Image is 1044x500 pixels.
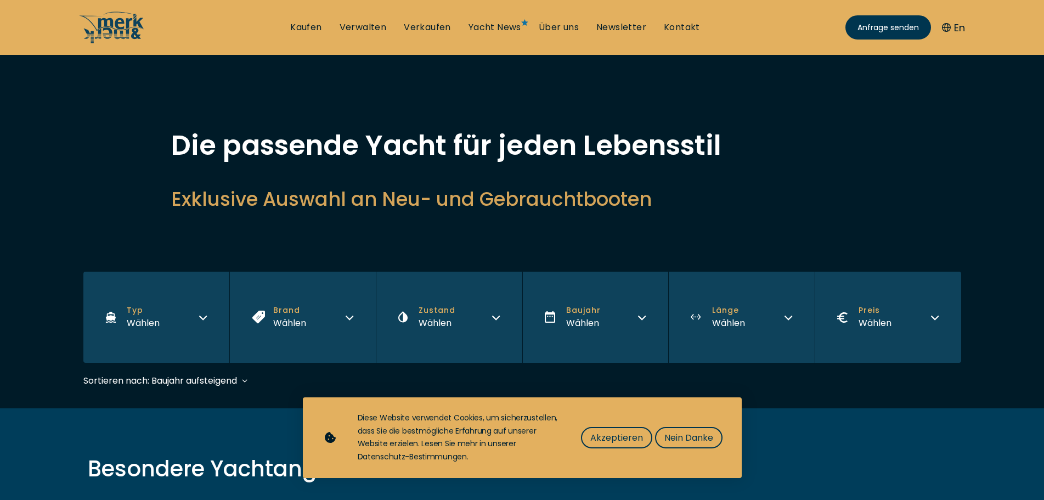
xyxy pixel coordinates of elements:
[340,21,387,33] a: Verwalten
[419,305,455,316] span: Zustand
[712,305,745,316] span: Länge
[83,272,230,363] button: TypWählen
[859,305,891,316] span: Preis
[566,305,601,316] span: Baujahr
[845,15,931,40] a: Anfrage senden
[539,21,579,33] a: Über uns
[358,412,559,464] div: Diese Website verwendet Cookies, um sicherzustellen, dass Sie die bestmögliche Erfahrung auf unse...
[815,272,961,363] button: PreisWählen
[522,272,669,363] button: BaujahrWählen
[229,272,376,363] button: BrandWählen
[712,316,745,330] div: Wählen
[83,374,237,387] div: Sortieren nach: Baujahr aufsteigend
[859,316,891,330] div: Wählen
[566,316,601,330] div: Wählen
[419,316,455,330] div: Wählen
[664,431,713,445] span: Nein Danke
[171,186,873,212] h2: Exklusive Auswahl an Neu- und Gebrauchtbooten
[273,316,306,330] div: Wählen
[127,316,160,330] div: Wählen
[581,427,652,448] button: Akzeptieren
[127,305,160,316] span: Typ
[171,132,873,159] h1: Die passende Yacht für jeden Lebensstil
[664,21,700,33] a: Kontakt
[942,20,965,35] button: En
[290,21,321,33] a: Kaufen
[376,272,522,363] button: ZustandWählen
[358,451,467,462] a: Datenschutz-Bestimmungen
[273,305,306,316] span: Brand
[668,272,815,363] button: LängeWählen
[404,21,451,33] a: Verkaufen
[655,427,723,448] button: Nein Danke
[857,22,919,33] span: Anfrage senden
[590,431,643,445] span: Akzeptieren
[596,21,646,33] a: Newsletter
[469,21,521,33] a: Yacht News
